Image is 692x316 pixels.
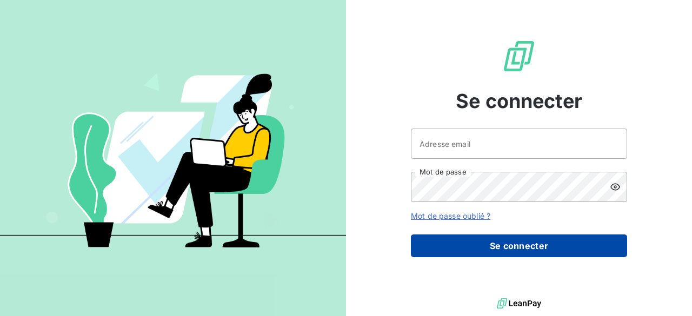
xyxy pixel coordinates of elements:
a: Mot de passe oublié ? [411,211,490,220]
span: Se connecter [456,86,582,116]
button: Se connecter [411,234,627,257]
input: placeholder [411,129,627,159]
img: Logo LeanPay [502,39,536,73]
img: logo [497,295,541,312]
